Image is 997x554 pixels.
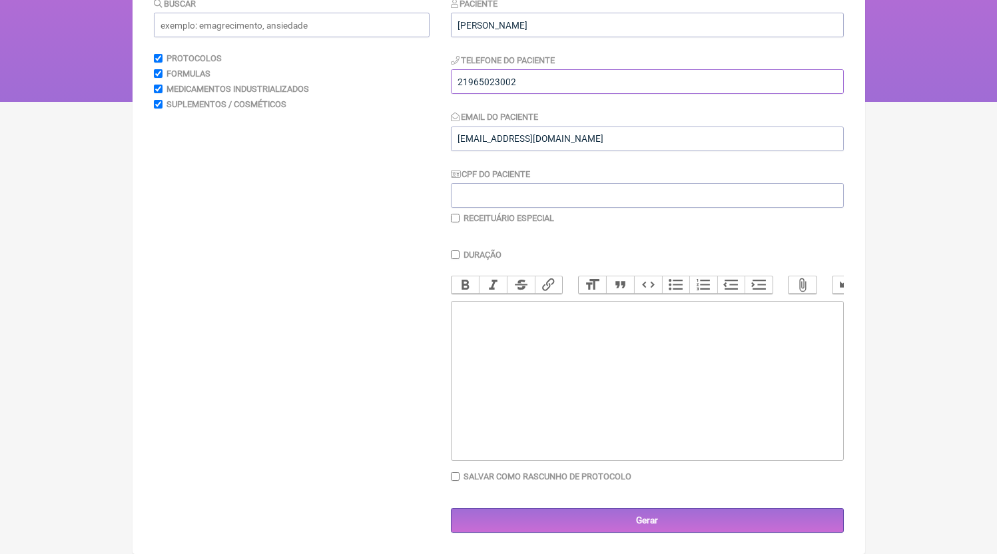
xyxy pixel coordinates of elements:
[452,276,480,294] button: Bold
[166,84,309,94] label: Medicamentos Industrializados
[745,276,773,294] button: Increase Level
[606,276,634,294] button: Quote
[166,99,286,109] label: Suplementos / Cosméticos
[451,169,531,179] label: CPF do Paciente
[507,276,535,294] button: Strikethrough
[451,508,844,533] input: Gerar
[535,276,563,294] button: Link
[166,53,222,63] label: Protocolos
[832,276,860,294] button: Undo
[451,55,555,65] label: Telefone do Paciente
[464,471,631,481] label: Salvar como rascunho de Protocolo
[579,276,607,294] button: Heading
[789,276,817,294] button: Attach Files
[689,276,717,294] button: Numbers
[479,276,507,294] button: Italic
[464,213,554,223] label: Receituário Especial
[717,276,745,294] button: Decrease Level
[464,250,501,260] label: Duração
[154,13,430,37] input: exemplo: emagrecimento, ansiedade
[662,276,690,294] button: Bullets
[634,276,662,294] button: Code
[451,112,539,122] label: Email do Paciente
[166,69,210,79] label: Formulas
